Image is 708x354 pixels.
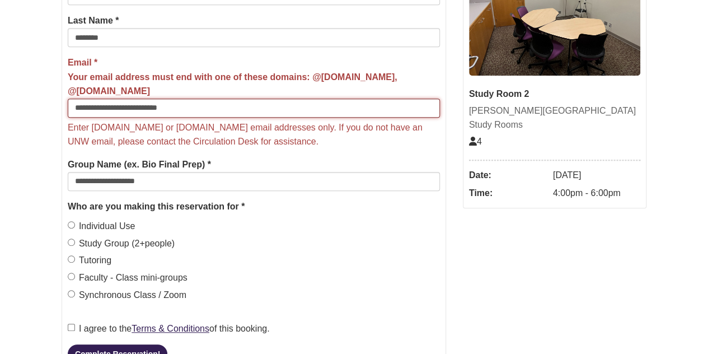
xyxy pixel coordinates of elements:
label: I agree to the of this booking. [68,322,270,336]
input: Faculty - Class mini-groups [68,273,75,280]
dt: Time: [469,184,547,202]
input: Individual Use [68,221,75,229]
dt: Date: [469,166,547,184]
input: Synchronous Class / Zoom [68,290,75,297]
label: Faculty - Class mini-groups [68,271,187,285]
label: Study Group (2+people) [68,236,175,251]
span: The capacity of this space [469,137,482,146]
label: Individual Use [68,219,135,234]
label: Synchronous Class / Zoom [68,288,186,302]
a: Terms & Conditions [132,324,209,333]
label: Email * [68,55,440,99]
p: Enter [DOMAIN_NAME] or [DOMAIN_NAME] email addresses only. If you do not have an UNW email, pleas... [68,120,440,149]
legend: Who are you making this reservation for * [68,199,440,214]
dd: [DATE] [553,166,640,184]
div: [PERSON_NAME][GEOGRAPHIC_DATA] Study Rooms [469,104,640,132]
div: Your email address must end with one of these domains: @[DOMAIN_NAME], @[DOMAIN_NAME] [68,70,440,99]
dd: 4:00pm - 6:00pm [553,184,640,202]
input: Tutoring [68,255,75,263]
label: Group Name (ex. Bio Final Prep) * [68,157,211,172]
label: Tutoring [68,253,111,268]
div: Study Room 2 [469,87,640,101]
label: Last Name * [68,13,119,28]
input: I agree to theTerms & Conditionsof this booking. [68,324,75,331]
input: Study Group (2+people) [68,239,75,246]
